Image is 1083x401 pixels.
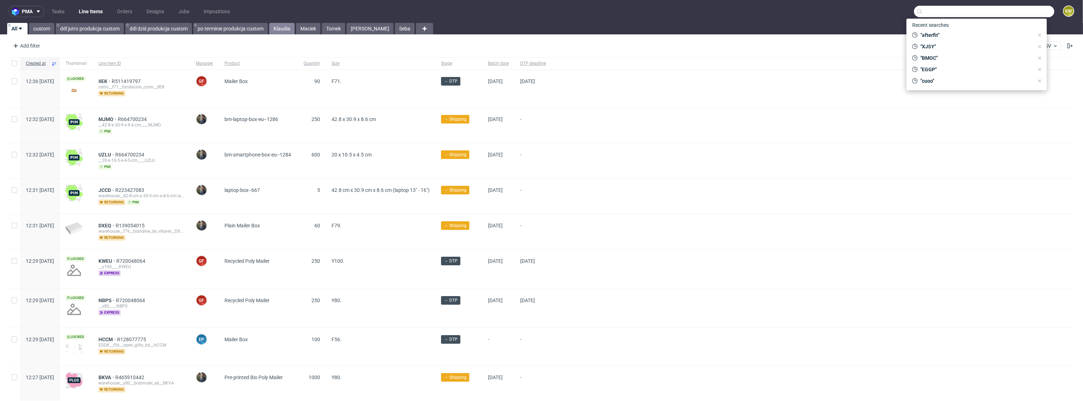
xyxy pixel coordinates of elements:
[197,334,207,344] figcaption: EP
[332,152,372,158] span: 20 x 10.5 x 4.5 cm
[9,6,44,17] button: pma
[98,122,184,128] div: __42-8-x-30-9-x-8-6-cm____MJMO
[395,23,415,34] a: Seba
[196,61,213,67] span: Manager
[520,258,535,264] span: [DATE]
[197,150,207,160] img: Maciej Sobola
[56,23,124,34] a: ddl jutro produkcja custom
[304,61,320,67] span: Quantity
[116,258,147,264] a: R720048064
[98,116,118,122] a: MJMO
[224,258,270,264] span: Recycled Poly Mailer
[116,223,146,228] a: R139054015
[66,222,83,235] img: plain-eco-white.f1cb12edca64b5eabf5f.png
[115,152,146,158] span: R664700234
[98,223,116,228] a: DXEQ
[909,19,952,31] span: Recent searches
[66,86,83,95] img: version_two_editor_design
[98,264,184,270] div: __y100____KWEU
[520,187,546,205] span: -
[197,221,207,231] img: Maciej Sobola
[520,152,546,170] span: -
[444,78,458,84] span: → DTP
[224,375,283,380] span: Pre-printed Bio Poly Mailer
[332,375,342,380] span: Y80.
[117,337,148,342] span: R128077775
[98,270,121,276] span: express
[98,152,115,158] span: UZLU
[7,23,28,34] a: All
[26,61,48,67] span: Created at
[224,61,292,67] span: Product
[98,375,115,380] span: BKVA
[224,187,260,193] span: laptop-box--667
[66,61,87,67] span: Thumbnail
[296,23,320,34] a: Maciek
[332,337,342,342] span: F56.
[444,374,466,381] span: → Shipping
[488,375,503,380] span: [DATE]
[26,375,54,380] span: 12:27 [DATE]
[444,336,458,343] span: → DTP
[66,113,83,131] img: wHgJFi1I6lmhQAAAABJRU5ErkJggg==
[116,298,146,303] a: R720048064
[520,78,535,84] span: [DATE]
[918,54,1034,62] span: "BMOC"
[98,337,117,342] a: HCCM
[488,337,509,357] span: -
[918,66,1034,73] span: "EGGP"
[488,61,509,67] span: Batch date
[26,78,54,84] span: 12:36 [DATE]
[115,187,146,193] a: R223427083
[98,258,116,264] a: KWEU
[118,116,148,122] a: R664700234
[98,164,112,170] span: pim
[322,23,345,34] a: Tomek
[332,61,430,67] span: Size
[66,334,86,340] span: Locked
[66,149,83,166] img: wHgJFi1I6lmhQAAAABJRU5ErkJggg==
[488,223,503,228] span: [DATE]
[520,337,546,357] span: -
[98,61,184,67] span: Line item ID
[66,344,83,353] img: version_two_editor_design.png
[311,116,320,122] span: 250
[98,193,184,199] div: warehouse__42-8-cm-x-30-9-cm-x-8-6-cm-laptop-13-16__metm_alain_krishnapalan__JCCD
[197,185,207,195] img: Maciej Sobola
[224,116,278,122] span: bm-laptop-box-eu--1286
[441,61,477,67] span: Stage
[26,116,54,122] span: 12:32 [DATE]
[22,9,33,14] span: pma
[332,223,342,228] span: F79.
[224,337,248,342] span: Mailer Box
[918,77,1034,84] span: "cuoo"
[112,78,142,84] a: R511419797
[520,298,535,303] span: [DATE]
[66,295,86,301] span: Locked
[918,43,1034,50] span: "XJSY"
[332,258,344,264] span: Y100.
[332,78,342,84] span: F71.
[444,297,458,304] span: → DTP
[66,301,83,318] img: no_design.png
[918,32,1034,39] span: "afterfit"
[98,91,125,96] span: returning
[98,310,121,315] span: express
[142,6,168,17] a: Designs
[309,375,320,380] span: 1000
[26,337,54,342] span: 12:29 [DATE]
[66,184,83,202] img: wHgJFi1I6lmhQAAAABJRU5ErkJggg==
[444,151,466,158] span: → Shipping
[311,337,320,342] span: 100
[127,199,140,205] span: pim
[488,152,503,158] span: [DATE]
[66,372,83,389] img: plus-icon.676465ae8f3a83198b3f.png
[488,258,503,264] span: [DATE]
